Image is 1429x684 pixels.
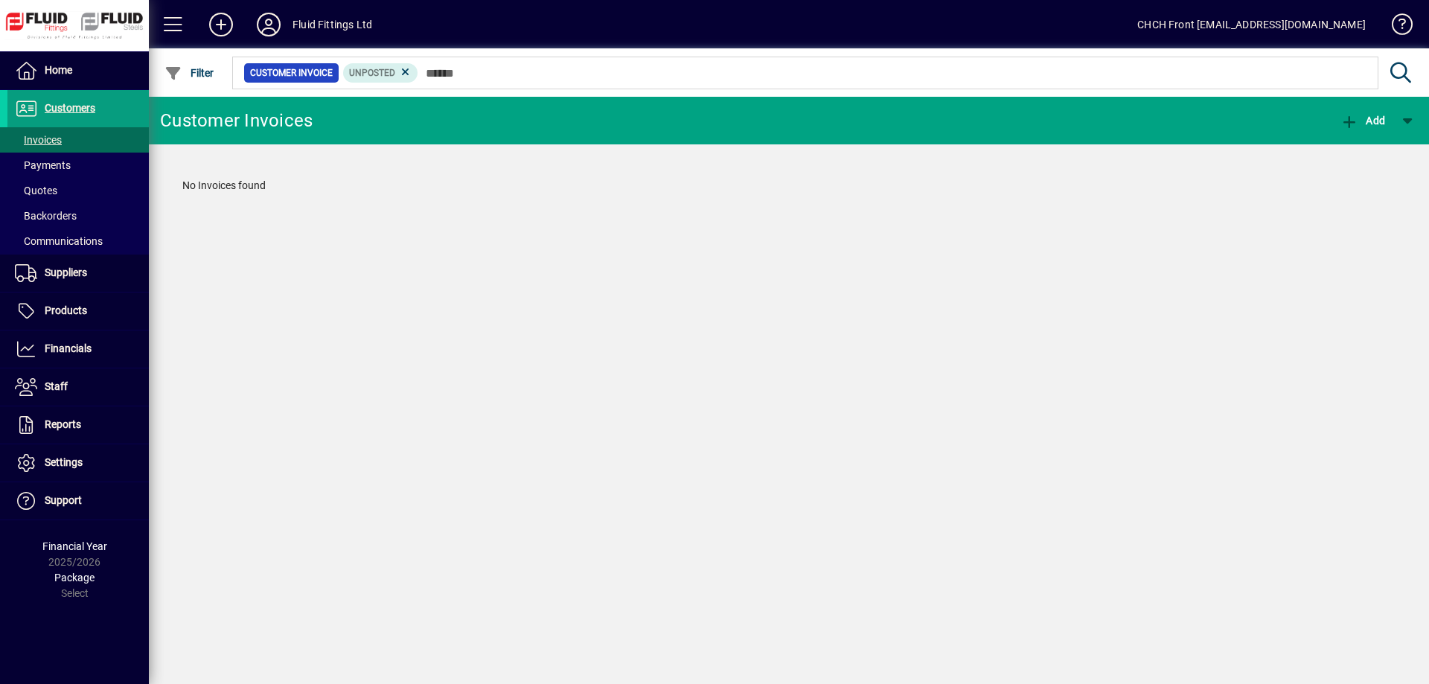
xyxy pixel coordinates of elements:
span: Unposted [349,68,395,78]
a: Knowledge Base [1381,3,1410,51]
a: Payments [7,153,149,178]
div: Customer Invoices [160,109,313,132]
div: CHCH Front [EMAIL_ADDRESS][DOMAIN_NAME] [1137,13,1366,36]
span: Settings [45,456,83,468]
span: Support [45,494,82,506]
a: Suppliers [7,255,149,292]
span: Customer Invoice [250,65,333,80]
span: Home [45,64,72,76]
div: No Invoices found [167,163,1410,208]
a: Settings [7,444,149,482]
span: Payments [15,159,71,171]
a: Invoices [7,127,149,153]
span: Customers [45,102,95,114]
span: Staff [45,380,68,392]
span: Filter [164,67,214,79]
a: Quotes [7,178,149,203]
button: Add [1337,107,1389,134]
mat-chip: Customer Invoice Status: Unposted [343,63,418,83]
a: Products [7,293,149,330]
span: Financials [45,342,92,354]
a: Staff [7,368,149,406]
div: Fluid Fittings Ltd [292,13,372,36]
span: Backorders [15,210,77,222]
a: Financials [7,330,149,368]
button: Filter [161,60,218,86]
a: Reports [7,406,149,444]
a: Home [7,52,149,89]
a: Communications [7,228,149,254]
a: Backorders [7,203,149,228]
span: Package [54,572,95,584]
span: Financial Year [42,540,107,552]
span: Reports [45,418,81,430]
span: Suppliers [45,266,87,278]
a: Support [7,482,149,520]
span: Communications [15,235,103,247]
span: Quotes [15,185,57,196]
span: Invoices [15,134,62,146]
button: Add [197,11,245,38]
span: Products [45,304,87,316]
button: Profile [245,11,292,38]
span: Add [1340,115,1385,127]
